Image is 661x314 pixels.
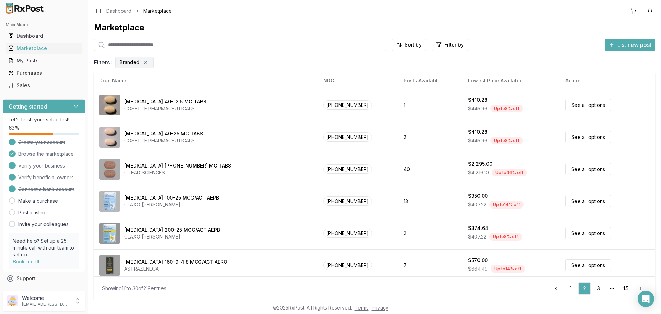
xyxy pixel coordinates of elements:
[8,57,80,64] div: My Posts
[18,151,74,158] span: Browse the marketplace
[124,265,227,272] div: ASTRAZENECA
[124,201,219,208] div: GLAXO [PERSON_NAME]
[392,39,426,51] button: Sort by
[3,3,47,14] img: RxPost Logo
[94,72,318,89] th: Drug Name
[99,223,120,244] img: Breo Ellipta 200-25 MCG/ACT AEPB
[3,55,85,66] button: My Posts
[549,282,647,295] nav: pagination
[8,45,80,52] div: Marketplace
[18,174,74,181] span: Verify beneficial owners
[355,305,369,311] a: Terms
[617,41,651,49] span: List new post
[22,302,70,307] p: [EMAIL_ADDRESS][DOMAIN_NAME]
[99,159,120,180] img: Biktarvy 50-200-25 MG TABS
[9,102,47,111] h3: Getting started
[102,285,166,292] div: Showing 16 to 30 of 219 entries
[565,195,611,207] a: See all options
[124,98,206,105] div: [MEDICAL_DATA] 40-12.5 MG TABS
[94,22,655,33] div: Marketplace
[13,237,75,258] p: Need help? Set up a 25 minute call with our team to set up.
[120,59,139,66] span: Branded
[6,22,82,28] h2: Main Menu
[8,32,80,39] div: Dashboard
[3,272,85,285] button: Support
[323,261,372,270] span: [PHONE_NUMBER]
[489,233,522,241] div: Up to 8 % off
[3,68,85,79] button: Purchases
[490,105,523,112] div: Up to 8 % off
[106,8,131,14] a: Dashboard
[323,132,372,142] span: [PHONE_NUMBER]
[468,161,492,168] div: $2,295.00
[565,227,611,239] a: See all options
[124,162,231,169] div: [MEDICAL_DATA] [PHONE_NUMBER] MG TABS
[468,169,489,176] span: $4,216.10
[124,105,206,112] div: COSETTE PHARMACEUTICALS
[18,209,47,216] a: Post a listing
[398,217,463,249] td: 2
[323,100,372,110] span: [PHONE_NUMBER]
[124,194,219,201] div: [MEDICAL_DATA] 100-25 MCG/ACT AEPB
[323,196,372,206] span: [PHONE_NUMBER]
[8,82,80,89] div: Sales
[491,265,525,273] div: Up to 14 % off
[468,257,488,264] div: $570.00
[489,201,524,209] div: Up to 14 % off
[398,153,463,185] td: 40
[468,193,488,200] div: $350.00
[605,39,655,51] button: List new post
[318,72,398,89] th: NDC
[398,249,463,281] td: 7
[564,282,577,295] a: 1
[124,169,231,176] div: GILEAD SCIENCES
[17,287,40,294] span: Feedback
[106,8,172,14] nav: breadcrumb
[99,127,120,148] img: Benicar HCT 40-25 MG TABS
[124,233,220,240] div: GLAXO [PERSON_NAME]
[468,233,486,240] span: $407.22
[99,255,120,276] img: Breztri Aerosphere 160-9-4.8 MCG/ACT AERO
[143,8,172,14] span: Marketplace
[463,72,560,89] th: Lowest Price Available
[22,295,70,302] p: Welcome
[432,39,468,51] button: Filter by
[3,30,85,41] button: Dashboard
[633,282,647,295] a: Go to next page
[99,95,120,115] img: Benicar HCT 40-12.5 MG TABS
[124,259,227,265] div: [MEDICAL_DATA] 160-9-4.8 MCG/ACT AERO
[94,58,112,67] span: Filters :
[620,282,632,295] a: 15
[6,54,82,67] a: My Posts
[18,139,65,146] span: Create your account
[638,291,654,307] div: Open Intercom Messenger
[468,105,487,112] span: $445.96
[444,41,464,48] span: Filter by
[9,116,79,123] p: Let's finish your setup first!
[18,197,58,204] a: Make a purchase
[492,169,527,176] div: Up to 46 % off
[124,130,203,137] div: [MEDICAL_DATA] 40-25 MG TABS
[468,225,489,232] div: $374.64
[398,72,463,89] th: Posts Available
[8,70,80,77] div: Purchases
[549,282,563,295] a: Go to previous page
[13,259,39,264] a: Book a call
[405,41,422,48] span: Sort by
[142,59,149,66] button: Remove Branded filter
[468,129,487,135] div: $410.28
[6,30,82,42] a: Dashboard
[565,259,611,271] a: See all options
[7,295,18,306] img: User avatar
[372,305,388,311] a: Privacy
[490,137,523,144] div: Up to 8 % off
[398,185,463,217] td: 13
[468,137,487,144] span: $445.96
[18,186,74,193] span: Connect a bank account
[398,89,463,121] td: 1
[592,282,604,295] a: 3
[6,67,82,79] a: Purchases
[605,42,655,49] a: List new post
[3,43,85,54] button: Marketplace
[18,221,69,228] a: Invite your colleagues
